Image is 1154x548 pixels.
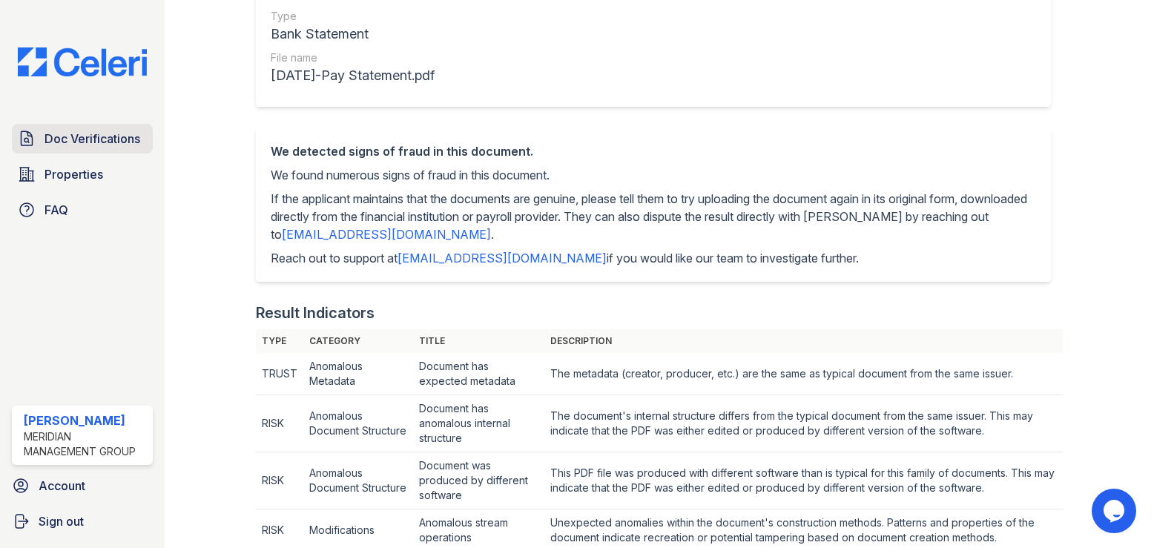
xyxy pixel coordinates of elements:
[256,329,303,353] th: Type
[39,512,84,530] span: Sign out
[271,24,435,44] div: Bank Statement
[256,452,303,509] td: RISK
[271,65,435,86] div: [DATE]-Pay Statement.pdf
[24,412,147,429] div: [PERSON_NAME]
[271,9,435,24] div: Type
[303,353,414,395] td: Anomalous Metadata
[398,251,607,265] a: [EMAIL_ADDRESS][DOMAIN_NAME]
[282,227,491,242] a: [EMAIL_ADDRESS][DOMAIN_NAME]
[303,329,414,353] th: Category
[44,165,103,183] span: Properties
[413,329,544,353] th: Title
[24,429,147,459] div: Meridian Management Group
[271,190,1037,243] p: If the applicant maintains that the documents are genuine, please tell them to try uploading the ...
[1092,489,1139,533] iframe: chat widget
[44,130,140,148] span: Doc Verifications
[271,249,1037,267] p: Reach out to support at if you would like our team to investigate further.
[6,47,159,76] img: CE_Logo_Blue-a8612792a0a2168367f1c8372b55b34899dd931a85d93a1a3d3e32e68fde9ad4.png
[413,452,544,509] td: Document was produced by different software
[413,353,544,395] td: Document has expected metadata
[271,166,1037,184] p: We found numerous signs of fraud in this document.
[256,353,303,395] td: TRUST
[6,471,159,501] a: Account
[303,452,414,509] td: Anomalous Document Structure
[544,395,1063,452] td: The document's internal structure differs from the typical document from the same issuer. This ma...
[256,303,375,323] div: Result Indicators
[39,477,85,495] span: Account
[413,395,544,452] td: Document has anomalous internal structure
[256,395,303,452] td: RISK
[491,227,494,242] span: .
[12,159,153,189] a: Properties
[12,195,153,225] a: FAQ
[271,50,435,65] div: File name
[6,506,159,536] a: Sign out
[544,329,1063,353] th: Description
[44,201,68,219] span: FAQ
[544,452,1063,509] td: This PDF file was produced with different software than is typical for this family of documents. ...
[12,124,153,153] a: Doc Verifications
[271,142,1037,160] div: We detected signs of fraud in this document.
[303,395,414,452] td: Anomalous Document Structure
[544,353,1063,395] td: The metadata (creator, producer, etc.) are the same as typical document from the same issuer.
